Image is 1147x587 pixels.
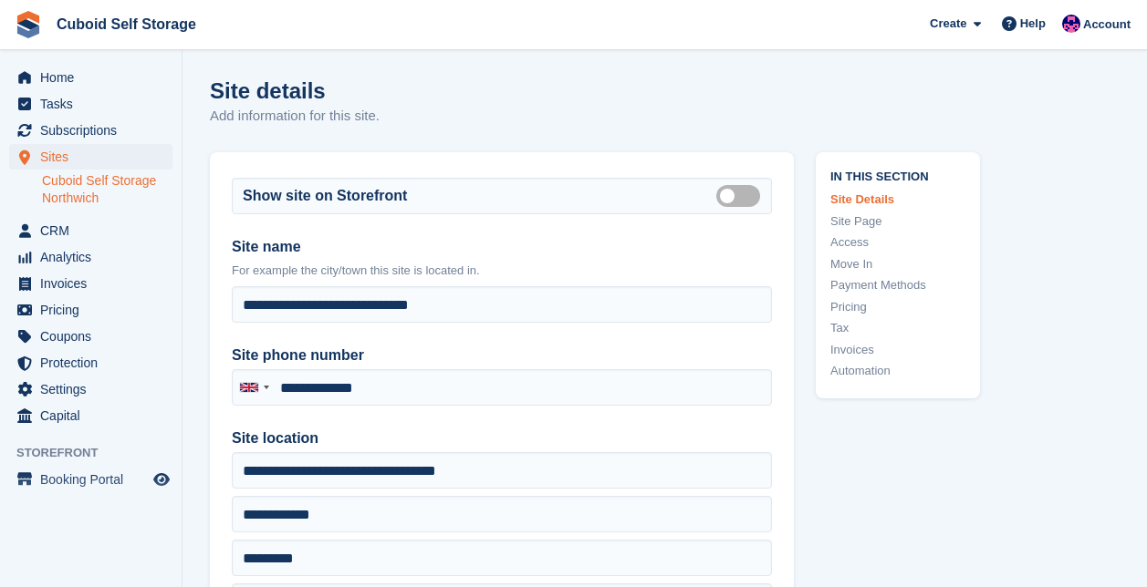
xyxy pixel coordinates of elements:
a: Site Page [830,212,965,231]
span: Analytics [40,244,150,270]
a: menu [9,218,172,243]
a: menu [9,376,172,402]
span: Capital [40,403,150,428]
span: Sites [40,144,150,170]
a: Cuboid Self Storage [49,9,203,39]
a: menu [9,324,172,349]
a: Invoices [830,341,965,359]
a: menu [9,271,172,296]
span: Booking Portal [40,467,150,492]
a: menu [9,244,172,270]
div: United Kingdom: +44 [233,370,275,405]
a: menu [9,91,172,117]
span: Invoices [40,271,150,296]
span: Create [930,15,966,33]
a: Site Details [830,191,965,209]
span: Pricing [40,297,150,323]
a: Pricing [830,298,965,316]
a: Tax [830,319,965,337]
p: For example the city/town this site is located in. [232,262,772,280]
a: menu [9,65,172,90]
a: Cuboid Self Storage Northwich [42,172,172,207]
a: Preview store [151,469,172,490]
a: menu [9,118,172,143]
label: Site name [232,236,772,258]
a: Payment Methods [830,276,965,294]
label: Site phone number [232,345,772,366]
a: Automation [830,362,965,380]
label: Show site on Storefront [243,185,407,207]
span: Home [40,65,150,90]
a: menu [9,144,172,170]
span: Coupons [40,324,150,349]
span: Protection [40,350,150,376]
a: menu [9,403,172,428]
p: Add information for this site. [210,106,380,127]
span: Help [1020,15,1046,33]
a: menu [9,297,172,323]
a: menu [9,467,172,492]
h1: Site details [210,78,380,103]
img: Gurpreet Dev [1062,15,1080,33]
a: Move In [830,255,965,273]
span: Account [1083,15,1131,34]
span: Storefront [16,444,182,462]
span: Subscriptions [40,118,150,143]
a: Access [830,233,965,252]
span: CRM [40,218,150,243]
span: In this section [830,167,965,184]
span: Settings [40,376,150,402]
a: menu [9,350,172,376]
label: Site location [232,427,772,449]
img: stora-icon-8386f47178a22dfd0bd8f6a31ec36ba5ce8667c1dd55bd0f319d3a0aa187defe.svg [15,11,42,38]
span: Tasks [40,91,150,117]
label: Is public [716,194,767,197]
